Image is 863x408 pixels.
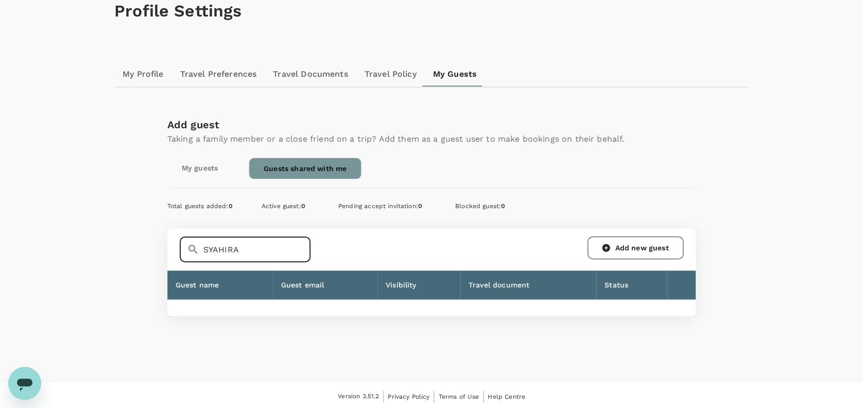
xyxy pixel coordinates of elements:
span: Pending accept invitation : [338,202,422,210]
th: Travel document [460,270,596,300]
span: 0 [301,202,305,210]
span: Privacy Policy [388,393,429,400]
a: Guests shared with me [249,158,361,179]
span: Blocked guest : [455,202,505,210]
a: Travel Policy [356,62,425,87]
th: Visibility [377,270,460,300]
span: 0 [229,202,233,210]
a: My guests [167,158,232,178]
a: Travel Documents [265,62,356,87]
a: My Profile [114,62,172,87]
iframe: Button to launch messaging window [8,367,41,400]
div: Add guest [167,116,625,133]
span: Total guests added : [167,202,233,210]
span: Version 3.51.2 [338,392,379,402]
p: Taking a family member or a close friend on a trip? Add them as a guest user to make bookings on ... [167,133,625,145]
span: Help Centre [488,393,525,400]
h1: Profile Settings [114,2,749,21]
a: Travel Preferences [172,62,265,87]
a: My Guests [425,62,485,87]
a: Help Centre [488,391,525,402]
th: Status [596,270,667,300]
span: Terms of Use [438,393,479,400]
input: Search for a guest [203,236,310,262]
th: Guest email [273,270,377,300]
th: Guest name [167,270,273,300]
span: Active guest : [262,202,305,210]
a: Add new guest [588,236,683,259]
a: Privacy Policy [388,391,429,402]
a: Terms of Use [438,391,479,402]
span: 0 [418,202,422,210]
span: 0 [501,202,505,210]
